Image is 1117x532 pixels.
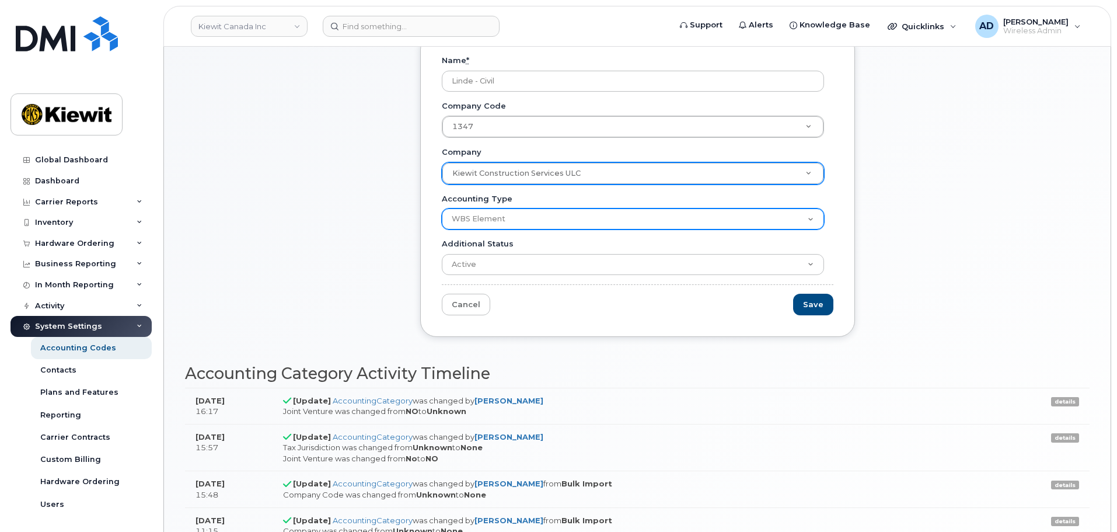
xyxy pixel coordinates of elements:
[283,489,979,500] div: Company Code was changed from to
[442,163,823,184] a: Kiewit Construction Services ULC
[464,490,486,499] strong: None
[731,13,781,37] a: Alerts
[979,19,994,33] span: AD
[273,471,990,507] td: was changed by from
[196,490,218,499] span: 15:48
[323,16,500,37] input: Find something...
[749,19,773,31] span: Alerts
[1051,433,1079,443] a: details
[442,238,514,249] label: Additional Status
[1051,517,1079,526] a: details
[1066,481,1108,523] iframe: Messenger Launcher
[196,443,218,452] span: 15:57
[283,406,979,417] div: Joint Venture was changed from to
[196,479,225,488] strong: [DATE]
[460,443,483,452] strong: None
[413,443,452,452] strong: Unknown
[273,424,990,471] td: was changed by
[196,432,225,441] strong: [DATE]
[452,122,473,131] span: 1347
[442,147,481,158] label: Company
[442,100,506,112] label: Company Code
[1051,481,1079,490] a: details
[196,406,218,416] span: 16:17
[333,516,413,525] a: AccountingCategory
[442,193,512,204] label: Accounting Type
[879,15,965,38] div: Quicklinks
[442,55,469,66] label: Name
[474,516,543,525] a: [PERSON_NAME]
[561,479,612,488] strong: Bulk Import
[293,516,331,525] strong: [Update]
[293,432,331,441] strong: [Update]
[185,365,1090,383] h2: Accounting Category Activity Timeline
[781,13,878,37] a: Knowledge Base
[293,396,331,405] strong: [Update]
[967,15,1089,38] div: Anup Dondeti
[196,516,225,525] strong: [DATE]
[474,396,543,405] a: [PERSON_NAME]
[333,432,413,441] a: AccountingCategory
[793,294,833,315] input: Save
[474,432,543,441] a: [PERSON_NAME]
[425,454,438,463] strong: NO
[196,396,225,405] strong: [DATE]
[1003,26,1069,36] span: Wireless Admin
[800,19,870,31] span: Knowledge Base
[902,22,944,31] span: Quicklinks
[442,294,490,315] a: Cancel
[406,406,418,416] strong: NO
[333,396,413,405] a: AccountingCategory
[466,55,469,65] abbr: required
[672,13,731,37] a: Support
[1051,397,1079,406] a: details
[273,388,990,424] td: was changed by
[333,479,413,488] a: AccountingCategory
[561,516,612,525] strong: Bulk Import
[416,490,456,499] strong: Unknown
[690,19,722,31] span: Support
[406,454,417,463] strong: No
[474,479,543,488] a: [PERSON_NAME]
[452,169,581,178] span: Kiewit Construction Services ULC
[442,116,823,137] a: 1347
[283,442,979,464] div: Tax Jurisdiction was changed from to Joint Venture was changed from to
[293,479,331,488] strong: [Update]
[1003,17,1069,26] span: [PERSON_NAME]
[191,16,308,37] a: Kiewit Canada Inc
[427,406,466,416] strong: Unknown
